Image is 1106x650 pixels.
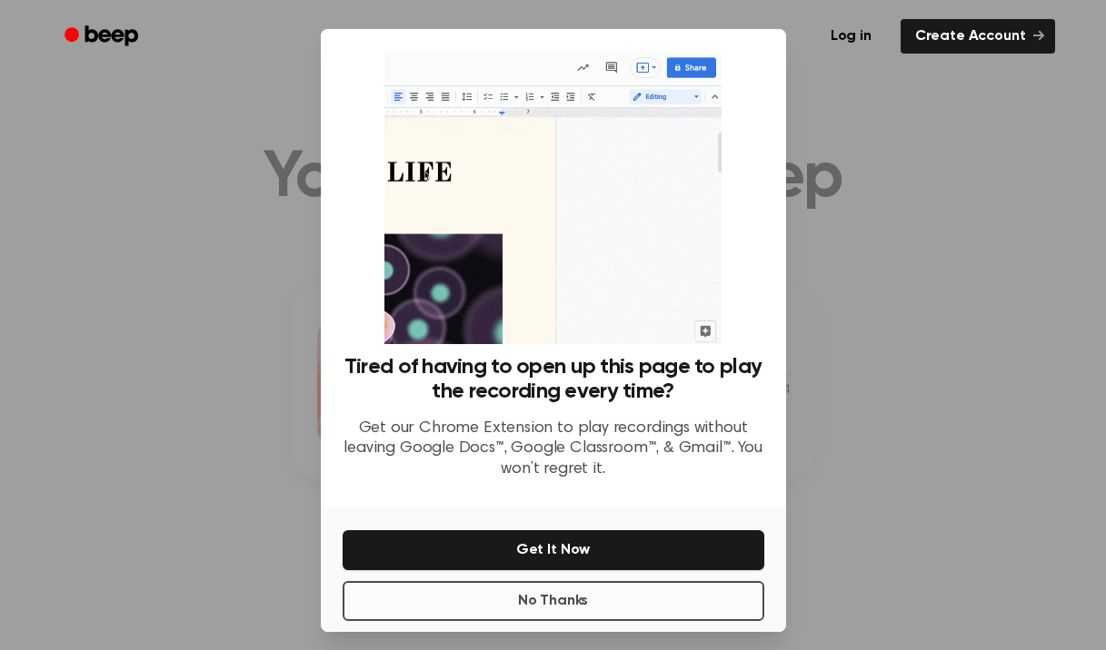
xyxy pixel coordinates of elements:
h3: Tired of having to open up this page to play the recording every time? [343,355,764,404]
p: Get our Chrome Extension to play recordings without leaving Google Docs™, Google Classroom™, & Gm... [343,419,764,480]
img: Beep extension in action [384,51,722,344]
a: Beep [52,19,154,54]
a: Create Account [901,19,1055,54]
button: Get It Now [343,530,764,570]
a: Log in [812,15,890,57]
button: No Thanks [343,581,764,621]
